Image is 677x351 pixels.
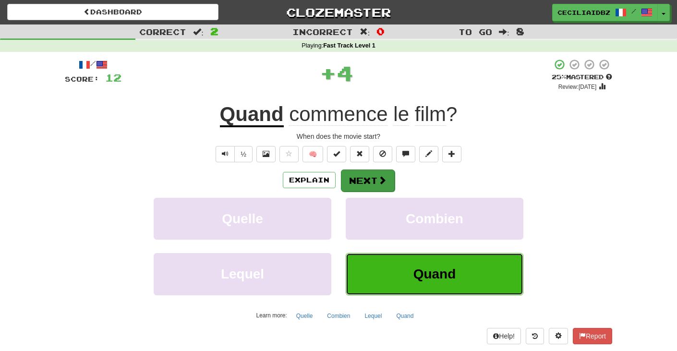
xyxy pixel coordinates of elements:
strong: Fast Track Level 1 [323,42,375,49]
span: film [415,103,446,126]
button: Combien [322,309,355,323]
button: Reset to 0% Mastered (alt+r) [350,146,369,162]
span: To go [459,27,492,36]
button: 🧠 [302,146,323,162]
button: Discuss sentence (alt+u) [396,146,415,162]
span: / [631,8,636,14]
span: commence [289,103,387,126]
u: Quand [220,103,284,127]
button: Round history (alt+y) [526,328,544,344]
span: Quand [413,266,456,281]
small: Learn more: [256,312,287,319]
button: Play sentence audio (ctl+space) [216,146,235,162]
div: Mastered [552,73,612,82]
button: Add to collection (alt+a) [442,146,461,162]
button: Show image (alt+x) [256,146,276,162]
span: 4 [337,61,353,85]
button: Quelle [291,309,318,323]
a: Clozemaster [233,4,444,21]
button: Ignore sentence (alt+i) [373,146,392,162]
button: Lequel [359,309,387,323]
button: Explain [283,172,336,188]
span: Score: [65,75,99,83]
button: Help! [487,328,521,344]
button: Lequel [154,253,331,295]
button: ½ [234,146,253,162]
button: Quand [346,253,523,295]
a: ceciliaidbz / [552,4,658,21]
button: Quand [391,309,419,323]
span: : [360,28,370,36]
button: Combien [346,198,523,240]
span: Lequel [221,266,264,281]
span: 2 [210,25,218,37]
button: Edit sentence (alt+d) [419,146,438,162]
button: Favorite sentence (alt+f) [279,146,299,162]
span: ceciliaidbz [557,8,610,17]
span: + [320,59,337,87]
button: Next [341,169,395,192]
small: Review: [DATE] [558,84,597,90]
a: Dashboard [7,4,218,20]
span: : [499,28,509,36]
span: le [393,103,409,126]
span: 25 % [552,73,566,81]
div: Text-to-speech controls [214,146,253,162]
span: : [193,28,204,36]
button: Set this sentence to 100% Mastered (alt+m) [327,146,346,162]
span: Correct [139,27,186,36]
span: 8 [516,25,524,37]
span: 0 [376,25,385,37]
span: ? [284,103,458,126]
span: Quelle [222,211,263,226]
div: When does the movie start? [65,132,612,141]
span: 12 [105,72,121,84]
span: Incorrect [292,27,353,36]
div: / [65,59,121,71]
span: Combien [406,211,463,226]
button: Quelle [154,198,331,240]
button: Report [573,328,612,344]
